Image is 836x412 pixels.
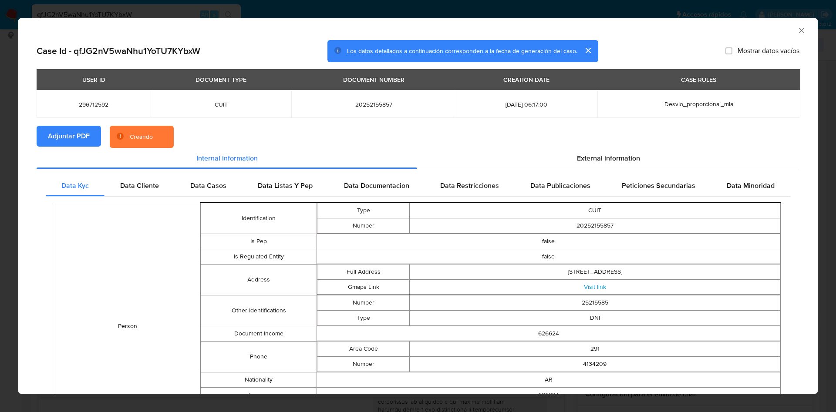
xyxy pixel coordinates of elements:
span: Data Cliente [120,181,159,191]
button: Cerrar ventana [797,26,805,34]
td: Type [317,311,410,326]
td: false [317,249,780,265]
td: Nationality [201,372,317,388]
div: USER ID [77,72,111,87]
td: CUIT [410,203,780,218]
td: Number [317,218,410,234]
td: Is Pep [201,234,317,249]
td: Document Income [201,326,317,342]
span: Data Minoridad [727,181,775,191]
span: 20252155857 [302,100,445,108]
span: Peticiones Secundarias [622,181,695,191]
div: CREATION DATE [498,72,555,87]
td: Full Address [317,265,410,280]
button: cerrar [577,40,598,61]
div: DOCUMENT TYPE [190,72,252,87]
span: External information [577,153,640,163]
span: Mostrar datos vacíos [738,47,799,55]
td: Area Code [317,342,410,357]
td: Gmaps Link [317,280,410,295]
a: Visit link [584,282,606,291]
button: Adjuntar PDF [37,126,101,147]
td: Type [317,203,410,218]
span: Data Kyc [61,181,89,191]
span: Data Publicaciones [530,181,590,191]
td: 25215585 [410,295,780,311]
td: [STREET_ADDRESS] [410,265,780,280]
td: AR [317,372,780,388]
td: Phone [201,342,317,372]
span: Data Restricciones [440,181,499,191]
div: Detailed internal info [46,175,790,196]
div: Creando [130,133,153,141]
td: Income [201,388,317,403]
span: Los datos detallados a continuación corresponden a la fecha de generación del caso. [347,47,577,55]
div: DOCUMENT NUMBER [338,72,410,87]
td: 291 [410,342,780,357]
span: Data Documentacion [344,181,409,191]
span: [DATE] 06:17:00 [466,100,587,108]
span: Data Listas Y Pep [258,181,313,191]
span: Desvio_proporcional_mla [664,100,733,108]
td: false [317,234,780,249]
span: Data Casos [190,181,226,191]
div: Detailed info [37,148,799,169]
td: Is Regulated Entity [201,249,317,265]
div: CASE RULES [676,72,721,87]
span: Adjuntar PDF [48,127,90,146]
div: closure-recommendation-modal [18,18,818,394]
td: DNI [410,311,780,326]
span: CUIT [161,100,281,108]
td: 20252155857 [410,218,780,234]
h2: Case Id - qfJG2nV5waNhu1YoTU7KYbxW [37,45,200,57]
td: Other Identifications [201,295,317,326]
td: Number [317,357,410,372]
td: Identification [201,203,317,234]
span: 296712592 [47,100,140,108]
span: Internal information [196,153,258,163]
td: 626624 [317,326,780,342]
td: Address [201,265,317,295]
td: 4134209 [410,357,780,372]
td: 626624 [317,388,780,403]
td: Number [317,295,410,311]
input: Mostrar datos vacíos [725,47,732,54]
